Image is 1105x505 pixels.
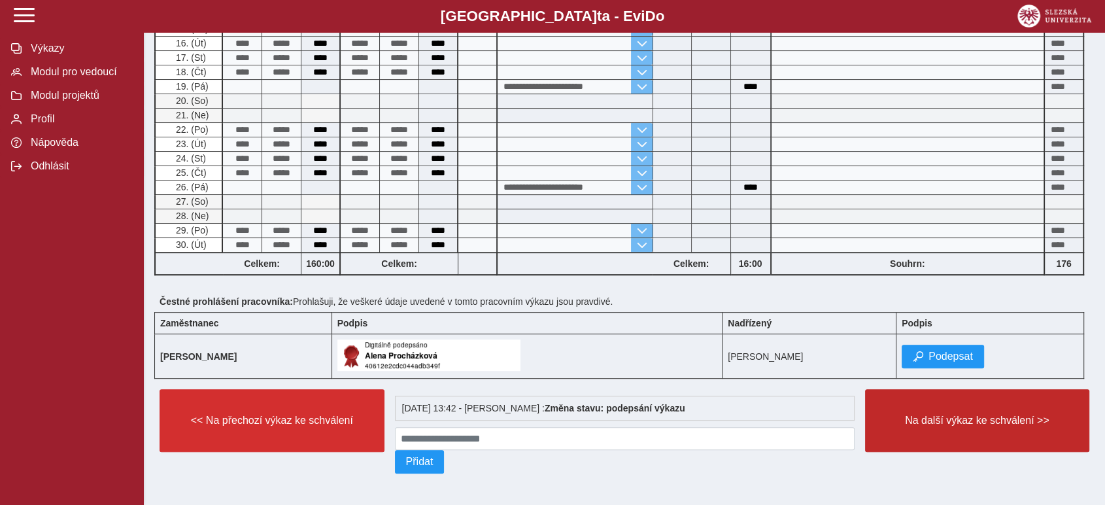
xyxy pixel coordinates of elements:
span: 15. (Po) [173,24,209,34]
span: 20. (So) [173,96,209,106]
span: Modul projektů [27,90,133,101]
b: Souhrn: [890,258,925,269]
button: << Na přechozí výkaz ke schválení [160,389,384,452]
span: 27. (So) [173,196,209,207]
button: Na další výkaz ke schválení >> [865,389,1090,452]
b: Celkem: [653,258,730,269]
td: [PERSON_NAME] [722,334,896,379]
span: 23. (Út) [173,139,207,149]
b: 176 [1045,258,1083,269]
span: 19. (Pá) [173,81,209,92]
span: 28. (Ne) [173,211,209,221]
b: Celkem: [223,258,301,269]
b: Celkem: [341,258,458,269]
b: Změna stavu: podepsání výkazu [545,403,685,413]
span: Modul pro vedoucí [27,66,133,78]
span: 30. (Út) [173,239,207,250]
span: Podepsat [928,351,973,362]
span: Nápověda [27,137,133,148]
span: Přidat [406,456,433,468]
b: Čestné prohlášení pracovníka: [160,296,293,307]
span: 17. (St) [173,52,206,63]
button: Přidat [395,450,445,474]
button: Podepsat [902,345,984,368]
b: [PERSON_NAME] [160,351,237,362]
span: Na další výkaz ke schválení >> [876,415,1079,427]
span: t [597,8,602,24]
span: << Na přechozí výkaz ke schválení [171,415,373,427]
img: Digitálně podepsáno uživatelem [337,340,520,371]
span: 18. (Čt) [173,67,207,77]
div: Prohlašuji, že veškeré údaje uvedené v tomto pracovním výkazu jsou pravdivé. [154,291,1095,312]
span: 26. (Pá) [173,182,209,192]
b: Podpis [337,318,368,328]
b: [GEOGRAPHIC_DATA] a - Evi [39,8,1066,25]
div: [DATE] 13:42 - [PERSON_NAME] : [395,396,855,421]
span: 16. (Út) [173,38,207,48]
b: Podpis [902,318,932,328]
span: D [645,8,655,24]
span: 25. (Čt) [173,167,207,178]
span: 24. (St) [173,153,206,164]
img: logo_web_su.png [1017,5,1091,27]
b: 160:00 [301,258,339,269]
span: o [656,8,665,24]
b: Nadřízený [728,318,772,328]
span: 22. (Po) [173,124,209,135]
b: 16:00 [731,258,770,269]
span: Výkazy [27,43,133,54]
span: Profil [27,113,133,125]
b: Zaměstnanec [160,318,218,328]
span: 21. (Ne) [173,110,209,120]
span: Odhlásit [27,160,133,172]
span: 29. (Po) [173,225,209,235]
